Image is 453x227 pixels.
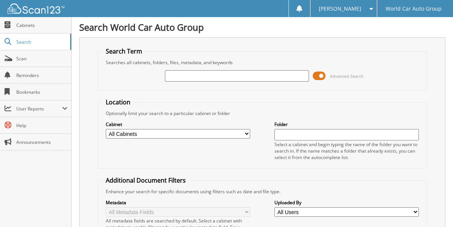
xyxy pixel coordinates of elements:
span: World Car Auto Group [386,6,442,11]
span: Bookmarks [16,89,67,95]
h1: Search World Car Auto Group [79,21,445,33]
label: Folder [274,121,419,128]
label: Cabinet [106,121,250,128]
legend: Search Term [102,47,146,55]
span: [PERSON_NAME] [319,6,361,11]
img: scan123-logo-white.svg [8,3,64,14]
label: Metadata [106,199,250,206]
span: Cabinets [16,22,67,28]
label: Uploaded By [274,199,419,206]
span: Reminders [16,72,67,79]
span: Help [16,122,67,129]
span: Announcements [16,139,67,145]
span: Scan [16,55,67,62]
span: User Reports [16,106,62,112]
span: Advanced Search [330,73,364,79]
legend: Additional Document Filters [102,176,190,184]
legend: Location [102,98,134,106]
div: Searches all cabinets, folders, files, metadata, and keywords [102,59,422,66]
div: Select a cabinet and begin typing the name of the folder you want to search in. If the name match... [274,141,419,161]
span: Search [16,39,66,45]
div: Enhance your search for specific documents using filters such as date and file type. [102,188,422,195]
div: Optionally limit your search to a particular cabinet or folder [102,110,422,117]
